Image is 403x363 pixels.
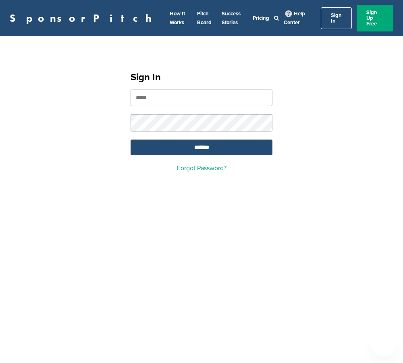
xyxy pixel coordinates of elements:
a: Sign In [321,7,352,29]
iframe: Button to launch messaging window [371,331,397,357]
a: How It Works [170,10,185,26]
a: Sign Up Free [357,5,393,31]
a: Forgot Password? [177,164,226,172]
a: Success Stories [222,10,241,26]
a: Pricing [253,15,269,21]
h1: Sign In [131,70,272,85]
a: SponsorPitch [10,13,157,23]
a: Help Center [284,9,305,27]
a: Pitch Board [197,10,212,26]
